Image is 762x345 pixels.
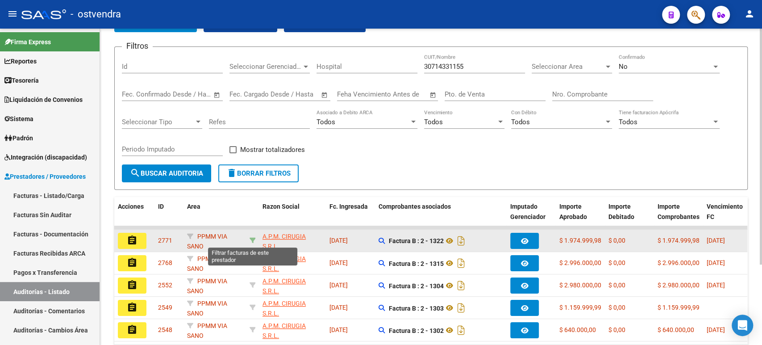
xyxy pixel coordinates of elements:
mat-icon: search [130,168,141,178]
span: - ostvendra [71,4,121,24]
span: $ 0,00 [608,259,625,266]
input: Start date [229,90,258,98]
span: Buscar Auditoria [130,169,203,177]
button: Open calendar [212,90,222,100]
span: 2548 [158,326,172,333]
span: Seleccionar Area [532,63,604,71]
span: Seleccionar Gerenciador [229,63,302,71]
datatable-header-cell: ID [154,197,183,236]
span: $ 2.996.000,00 [658,259,700,266]
span: [DATE] [707,259,725,266]
mat-icon: assignment [127,235,137,246]
span: 2771 [158,237,172,244]
span: $ 1.974.999,98 [559,237,601,244]
span: A.P.M. CIRUGIA S.R.L. [262,233,306,250]
mat-icon: delete [226,168,237,178]
div: - 30714331155 [262,299,322,317]
span: Todos [424,118,443,126]
span: Borrar Filtros [226,169,291,177]
datatable-header-cell: Importe Aprobado [556,197,605,236]
mat-icon: menu [7,8,18,19]
i: Descargar documento [455,256,467,270]
span: $ 2.996.000,00 [559,259,601,266]
span: $ 2.980.000,00 [559,282,601,289]
i: Descargar documento [455,301,467,315]
span: $ 0,00 [608,304,625,311]
span: $ 1.974.999,98 [658,237,700,244]
span: A.P.M. CIRUGIA S.R.L. [262,278,306,295]
datatable-header-cell: Comprobantes asociados [375,197,507,236]
strong: Factura B : 2 - 1322 [389,237,444,244]
span: Reportes [4,56,37,66]
span: Todos [619,118,637,126]
span: $ 640.000,00 [559,326,596,333]
button: Open calendar [428,90,438,100]
mat-icon: assignment [127,302,137,313]
span: Integración (discapacidad) [4,152,87,162]
span: A.P.M. CIRUGIA S.R.L. [262,322,306,340]
span: [DATE] [329,259,348,266]
span: Comprobantes asociados [379,203,451,210]
div: - 30714331155 [262,254,322,273]
span: Seleccionar Tipo [122,118,194,126]
span: 2552 [158,282,172,289]
span: Vencimiento FC [707,203,743,220]
span: 2549 [158,304,172,311]
span: [DATE] [329,326,348,333]
datatable-header-cell: Importe Comprobantes [654,197,703,236]
span: Todos [316,118,335,126]
span: PPMM VIA SANO [187,322,227,340]
datatable-header-cell: Razon Social [259,197,326,236]
input: Start date [122,90,151,98]
i: Descargar documento [455,323,467,337]
span: 2768 [158,259,172,266]
span: [DATE] [329,304,348,311]
strong: Factura B : 2 - 1315 [389,260,444,267]
datatable-header-cell: Imputado Gerenciador [507,197,556,236]
div: - 30714331155 [262,231,322,250]
span: [DATE] [329,282,348,289]
span: ID [158,203,164,210]
span: Padrón [4,133,33,143]
span: $ 2.980.000,00 [658,282,700,289]
strong: Factura B : 2 - 1302 [389,327,444,334]
button: Buscar Auditoria [122,164,211,182]
span: Mostrar totalizadores [240,144,305,155]
span: Acciones [118,203,144,210]
span: $ 0,00 [608,237,625,244]
span: $ 1.159.999,99 [658,304,700,311]
span: [DATE] [707,282,725,289]
mat-icon: assignment [127,324,137,335]
datatable-header-cell: Area [183,197,246,236]
span: $ 640.000,00 [658,326,694,333]
input: End date [266,90,310,98]
button: Open calendar [320,90,330,100]
mat-icon: person [744,8,755,19]
i: Descargar documento [455,278,467,293]
i: Descargar documento [455,234,467,248]
span: PPMM VIA SANO [187,300,227,317]
span: $ 1.159.999,99 [559,304,601,311]
datatable-header-cell: Vencimiento FC [703,197,752,236]
span: [DATE] [329,237,348,244]
span: Importe Debitado [608,203,634,220]
strong: Factura B : 2 - 1304 [389,282,444,289]
span: Importe Aprobado [559,203,587,220]
datatable-header-cell: Acciones [114,197,154,236]
span: Todos [511,118,530,126]
datatable-header-cell: Fc. Ingresada [326,197,375,236]
div: - 30714331155 [262,321,322,340]
span: [DATE] [707,326,725,333]
span: Prestadores / Proveedores [4,172,86,181]
input: End date [159,90,202,98]
span: Razon Social [262,203,300,210]
span: Fc. Ingresada [329,203,368,210]
mat-icon: assignment [127,257,137,268]
datatable-header-cell: Importe Debitado [605,197,654,236]
span: Liquidación de Convenios [4,95,83,105]
span: PPMM VIA SANO [187,278,227,295]
div: - 30714331155 [262,276,322,295]
span: A.P.M. CIRUGIA S.R.L. [262,300,306,317]
strong: Factura B : 2 - 1303 [389,304,444,311]
span: Firma Express [4,37,51,47]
